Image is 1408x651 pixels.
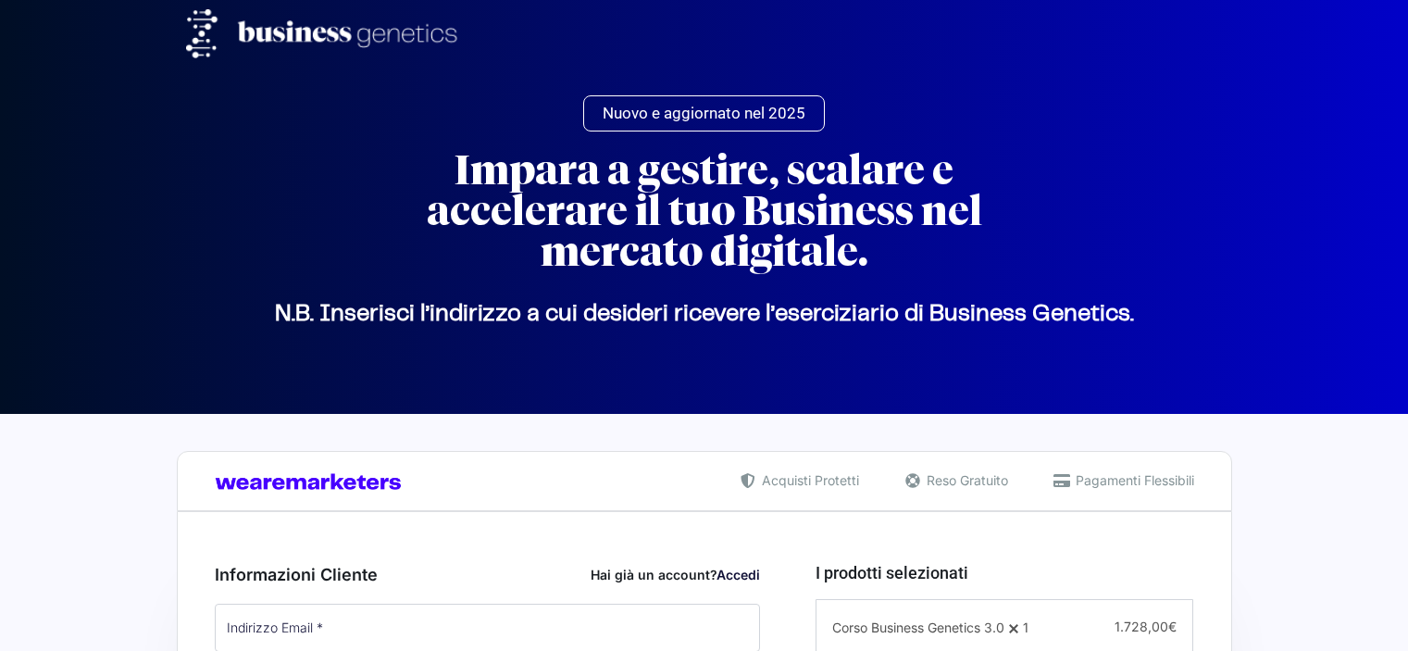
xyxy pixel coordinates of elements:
span: Pagamenti Flessibili [1071,470,1194,490]
div: Hai già un account? [591,565,760,584]
span: 1 [1023,620,1028,635]
p: N.B. Inserisci l’indirizzo a cui desideri ricevere l’eserciziario di Business Genetics. [186,314,1223,315]
span: Nuovo e aggiornato nel 2025 [603,106,805,121]
h2: Impara a gestire, scalare e accelerare il tuo Business nel mercato digitale. [371,150,1038,272]
span: 1.728,00 [1115,619,1177,634]
h3: I prodotti selezionati [816,560,1193,585]
span: Reso Gratuito [922,470,1008,490]
span: Corso Business Genetics 3.0 [832,620,1004,635]
h3: Informazioni Cliente [215,562,761,587]
span: € [1168,619,1177,634]
a: Accedi [716,567,760,582]
a: Nuovo e aggiornato nel 2025 [583,95,825,131]
span: Acquisti Protetti [757,470,859,490]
